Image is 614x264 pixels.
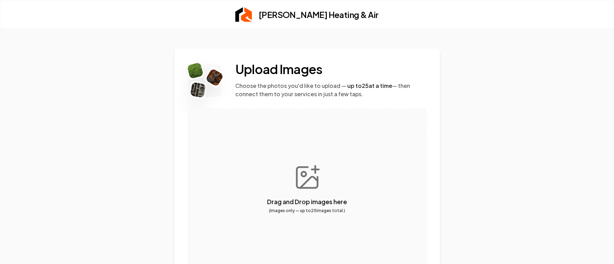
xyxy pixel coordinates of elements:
span: up to 25 at a time [347,82,392,89]
img: Rebolt Logo [190,82,206,98]
img: Rebolt Logo [187,62,204,79]
h2: Upload Images [235,62,426,76]
p: Choose the photos you'd like to upload — — then connect them to your services in just a few taps. [235,82,426,98]
img: Rebolt Logo [235,7,252,22]
img: Rebolt Logo [205,68,224,87]
h2: [PERSON_NAME] Heating & Air [259,9,379,20]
